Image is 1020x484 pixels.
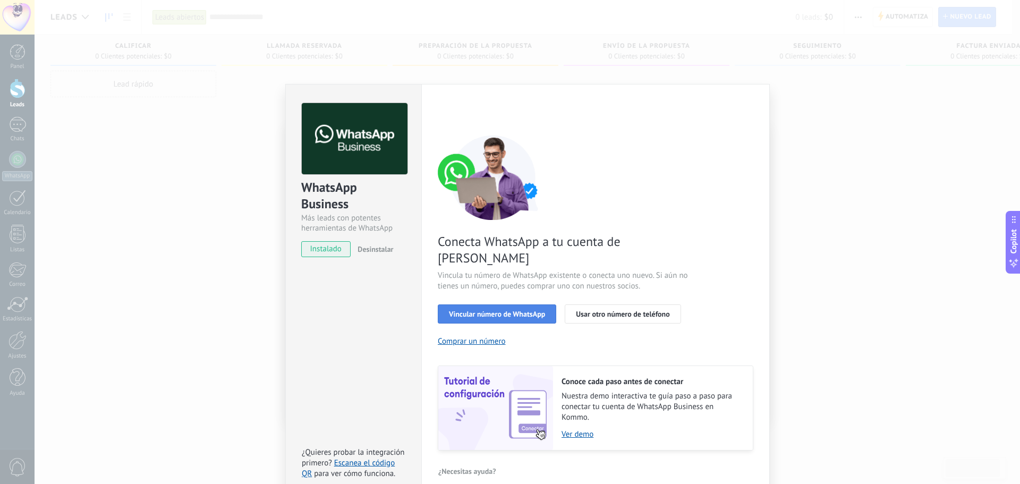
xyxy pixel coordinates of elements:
span: ¿Necesitas ayuda? [438,468,496,475]
span: ¿Quieres probar la integración primero? [302,447,405,468]
div: WhatsApp Business [301,179,406,213]
button: Desinstalar [353,241,393,257]
span: Conecta WhatsApp a tu cuenta de [PERSON_NAME] [438,233,691,266]
div: Más leads con potentes herramientas de WhatsApp [301,213,406,233]
a: Ver demo [562,429,742,439]
img: connect number [438,135,549,220]
span: Vincula tu número de WhatsApp existente o conecta uno nuevo. Si aún no tienes un número, puedes c... [438,270,691,292]
button: ¿Necesitas ayuda? [438,463,497,479]
span: para ver cómo funciona. [314,469,395,479]
a: Escanea el código QR [302,458,395,479]
img: logo_main.png [302,103,407,175]
h2: Conoce cada paso antes de conectar [562,377,742,387]
span: instalado [302,241,350,257]
button: Vincular número de WhatsApp [438,304,556,324]
span: Copilot [1008,229,1019,253]
span: Vincular número de WhatsApp [449,310,545,318]
span: Usar otro número de teléfono [576,310,669,318]
span: Desinstalar [358,244,393,254]
button: Comprar un número [438,336,506,346]
span: Nuestra demo interactiva te guía paso a paso para conectar tu cuenta de WhatsApp Business en Kommo. [562,391,742,423]
button: Usar otro número de teléfono [565,304,681,324]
